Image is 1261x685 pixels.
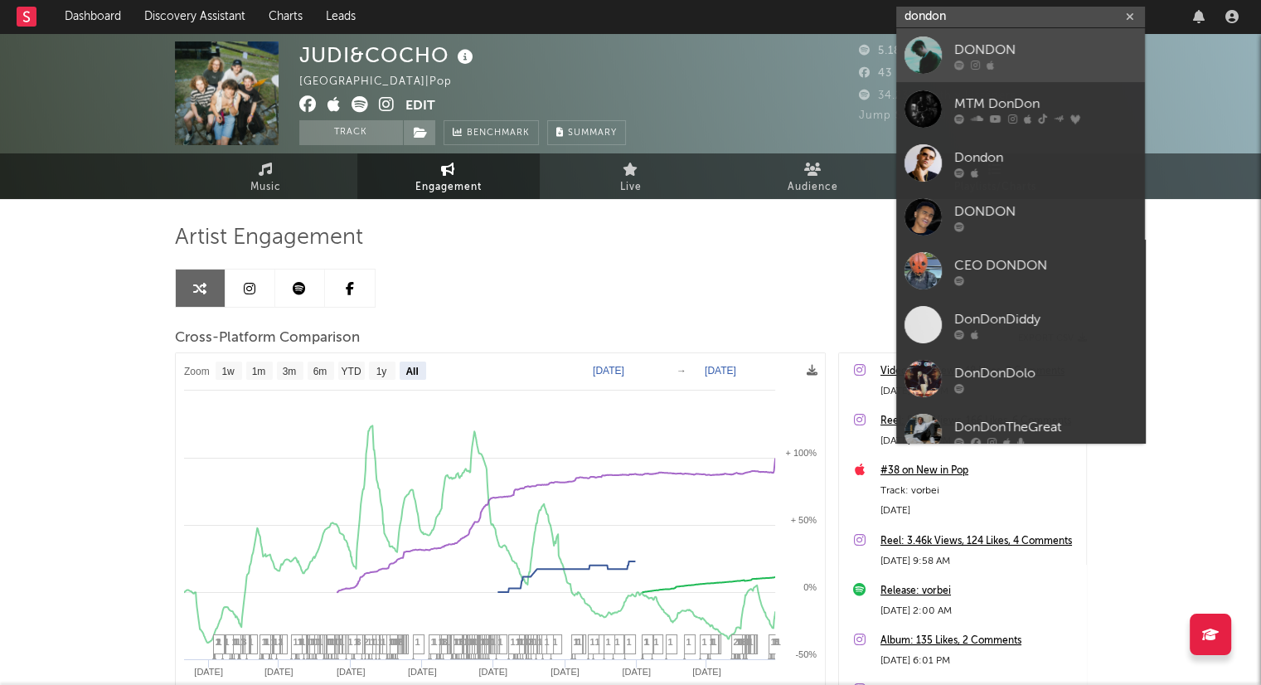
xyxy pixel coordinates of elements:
[367,637,372,647] span: 1
[896,406,1145,459] a: DonDonTheGreat
[880,362,1078,381] a: Video: 861 Views, 48 Likes, 2 Comments
[439,637,444,647] span: 1
[538,637,543,647] span: 1
[880,381,1078,401] div: [DATE] 7:16 PM
[194,667,223,677] text: [DATE]
[299,120,403,145] button: Track
[954,417,1137,437] div: DonDonTheGreat
[785,448,817,458] text: + 100%
[788,177,838,197] span: Audience
[627,637,632,647] span: 1
[654,637,659,647] span: 1
[668,637,673,647] span: 1
[734,637,739,647] span: 2
[954,94,1137,114] div: MTM DonDon
[954,148,1137,168] div: Dondon
[803,582,817,592] text: 0%
[381,637,386,647] span: 1
[859,110,957,121] span: Jump Score: 60.5
[498,637,503,647] span: 1
[313,366,327,377] text: 6m
[644,637,649,647] span: 1
[264,667,293,677] text: [DATE]
[298,637,303,647] span: 1
[547,120,626,145] button: Summary
[896,136,1145,190] a: Dondon
[357,153,540,199] a: Engagement
[326,637,331,647] span: 1
[545,637,550,647] span: 1
[348,637,353,647] span: 1
[553,637,558,647] span: 1
[371,637,376,647] span: 1
[896,28,1145,82] a: DONDON
[225,637,230,647] span: 1
[550,667,580,677] text: [DATE]
[271,637,276,647] span: 1
[431,637,436,647] span: 1
[859,90,1016,101] span: 34.232 Monthly Listeners
[175,328,360,348] span: Cross-Platform Comparison
[293,637,298,647] span: 1
[444,120,539,145] a: Benchmark
[880,551,1078,571] div: [DATE] 9:58 AM
[880,501,1078,521] div: [DATE]
[516,637,521,647] span: 1
[880,581,1078,601] a: Release: vorbei
[745,637,750,647] span: 1
[954,363,1137,383] div: DonDonDolo
[299,72,471,92] div: [GEOGRAPHIC_DATA] | Pop
[511,637,516,647] span: 1
[184,366,210,377] text: Zoom
[954,309,1137,329] div: DonDonDiddy
[249,637,254,647] span: 1
[364,637,369,647] span: 2
[880,532,1078,551] a: Reel: 3.46k Views, 124 Likes, 4 Comments
[954,255,1137,275] div: CEO DONDON
[574,637,579,647] span: 1
[692,667,721,677] text: [DATE]
[593,365,624,377] text: [DATE]
[405,96,435,117] button: Edit
[595,637,600,647] span: 1
[528,637,533,647] span: 1
[795,649,817,659] text: -50%
[620,177,642,197] span: Live
[896,190,1145,244] a: DONDON
[309,637,314,647] span: 1
[954,40,1137,60] div: DONDON
[175,228,363,248] span: Artist Engagement
[771,637,776,647] span: 1
[453,637,458,647] span: 1
[859,46,909,56] span: 5.186
[415,637,420,647] span: 1
[376,366,386,377] text: 1y
[896,298,1145,352] a: DonDonDiddy
[710,637,715,647] span: 1
[880,431,1078,451] div: [DATE] 3:09 PM
[467,124,530,143] span: Benchmark
[702,637,707,647] span: 1
[282,366,296,377] text: 3m
[880,631,1078,651] a: Album: 135 Likes, 2 Comments
[378,637,383,647] span: 1
[896,7,1145,27] input: Search for artists
[590,637,595,647] span: 1
[240,637,245,647] span: 1
[880,461,1078,481] a: #38 on New in Pop
[722,153,905,199] a: Audience
[478,667,507,677] text: [DATE]
[896,352,1145,406] a: DonDonDolo
[686,637,691,647] span: 1
[622,667,651,677] text: [DATE]
[354,637,359,647] span: 1
[540,153,722,199] a: Live
[568,129,617,138] span: Summary
[880,411,1078,431] div: Reel: 5.13k Views, 166 Likes, 6 Comments
[279,637,284,647] span: 1
[306,637,311,647] span: 1
[407,667,436,677] text: [DATE]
